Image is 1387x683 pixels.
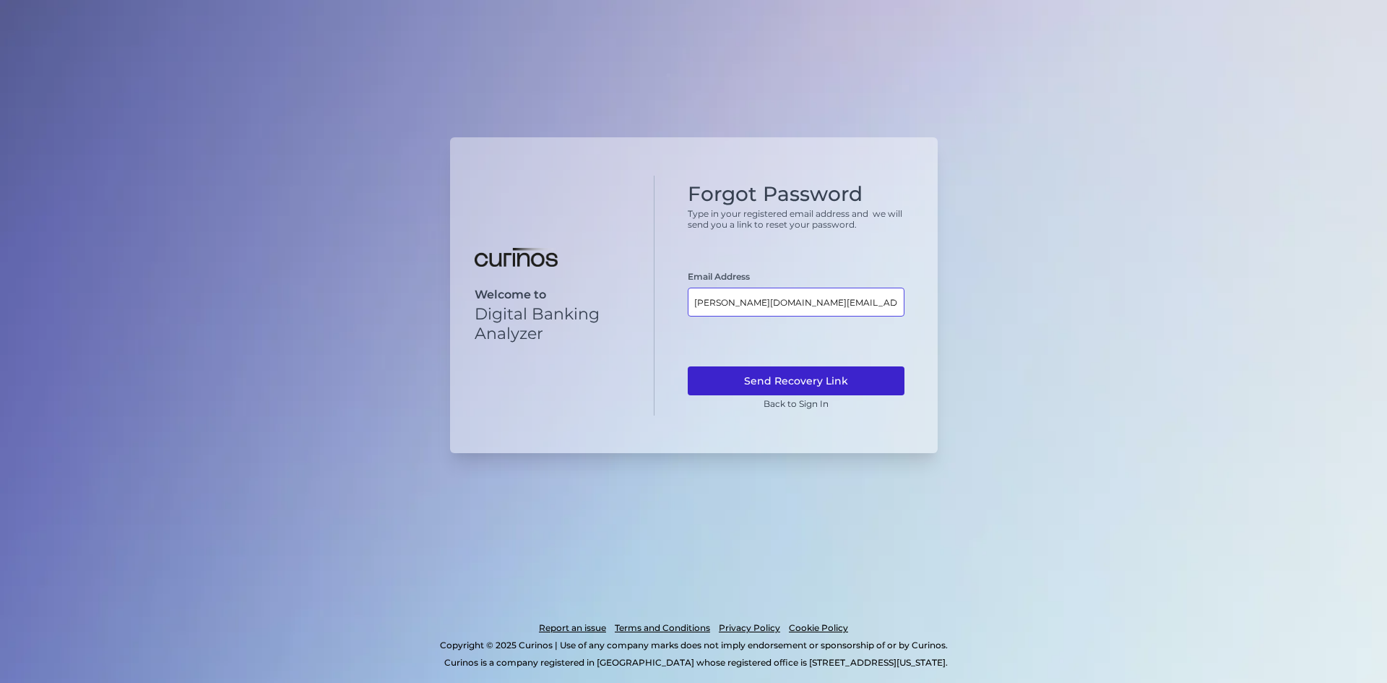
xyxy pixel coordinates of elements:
[688,182,904,207] h1: Forgot Password
[688,208,904,230] p: Type in your registered email address and we will send you a link to reset your password.
[71,637,1316,654] p: Copyright © 2025 Curinos | Use of any company marks does not imply endorsement or sponsorship of ...
[75,654,1316,671] p: Curinos is a company registered in [GEOGRAPHIC_DATA] whose registered office is [STREET_ADDRESS][...
[688,288,904,317] input: Email
[719,619,780,637] a: Privacy Policy
[475,248,558,267] img: Digital Banking Analyzer
[688,366,904,395] button: Send Recovery Link
[789,619,848,637] a: Cookie Policy
[475,288,630,301] p: Welcome to
[475,304,630,343] p: Digital Banking Analyzer
[539,619,606,637] a: Report an issue
[764,398,829,409] a: Back to Sign In
[615,619,710,637] a: Terms and Conditions
[688,271,750,282] label: Email Address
